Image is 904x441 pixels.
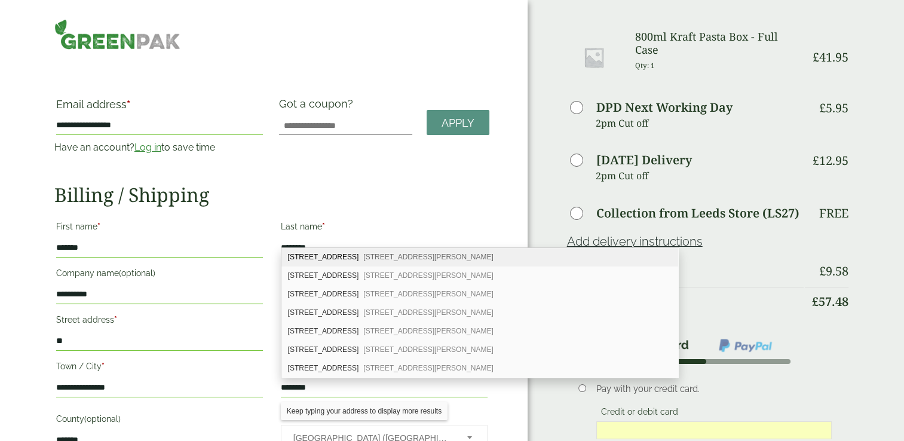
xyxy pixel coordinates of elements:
[596,207,799,219] label: Collection from Leeds Store (LS27)
[119,268,155,278] span: (optional)
[600,425,828,436] iframe: Secure card payment input frame
[427,110,489,136] a: Apply
[54,140,265,155] p: Have an account? to save time
[56,358,263,378] label: Town / City
[819,263,826,279] span: £
[812,293,848,310] bdi: 57.48
[281,402,448,420] div: Keep typing your address to display more results
[56,218,263,238] label: First name
[363,271,493,280] span: [STREET_ADDRESS][PERSON_NAME]
[363,253,493,261] span: [STREET_ADDRESS][PERSON_NAME]
[281,341,679,359] div: Flat 3, Palmers House 9-10, Abbeygate Street
[596,167,804,185] p: 2pm Cut off
[819,206,848,220] p: Free
[54,183,489,206] h2: Billing / Shipping
[281,218,488,238] label: Last name
[56,411,263,431] label: County
[54,19,180,50] img: GreenPak Supplies
[718,338,773,353] img: ppcp-gateway.png
[279,97,358,116] label: Got a coupon?
[812,293,819,310] span: £
[567,287,804,316] th: Total
[56,99,263,116] label: Email address
[363,345,493,354] span: [STREET_ADDRESS][PERSON_NAME]
[635,61,655,70] small: Qty: 1
[281,267,679,285] div: Flat, 28A, Abbeygate Street
[127,98,130,111] abbr: required
[281,322,679,341] div: Flat 2, Palmers House 9-10, Abbeygate Street
[134,142,161,153] a: Log in
[56,311,263,332] label: Street address
[819,100,848,116] bdi: 5.95
[281,304,679,322] div: Flat 1, Palmers House 9-10, Abbeygate Street
[281,285,679,304] div: 19B-19C & 20A, Abbeygate Street
[567,234,703,249] a: Add delivery instructions
[84,414,121,424] span: (optional)
[813,152,819,169] span: £
[596,382,831,396] p: Pay with your credit card.
[567,257,804,286] th: VAT
[567,30,621,84] img: Placeholder
[819,100,826,116] span: £
[281,359,679,378] div: Flat 4, Palmers House 9-10, Abbeygate Street
[596,102,733,114] label: DPD Next Working Day
[281,248,679,267] div: 28A, Abbeygate Street
[363,290,493,298] span: [STREET_ADDRESS][PERSON_NAME]
[596,407,683,420] label: Credit or debit card
[635,30,804,56] h3: 800ml Kraft Pasta Box - Full Case
[596,154,692,166] label: [DATE] Delivery
[114,315,117,324] abbr: required
[813,49,819,65] span: £
[56,265,263,285] label: Company name
[813,152,848,169] bdi: 12.95
[596,114,804,132] p: 2pm Cut off
[442,117,474,130] span: Apply
[363,308,493,317] span: [STREET_ADDRESS][PERSON_NAME]
[97,222,100,231] abbr: required
[813,49,848,65] bdi: 41.95
[819,263,848,279] bdi: 9.58
[102,362,105,371] abbr: required
[322,222,325,231] abbr: required
[363,364,493,372] span: [STREET_ADDRESS][PERSON_NAME]
[363,327,493,335] span: [STREET_ADDRESS][PERSON_NAME]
